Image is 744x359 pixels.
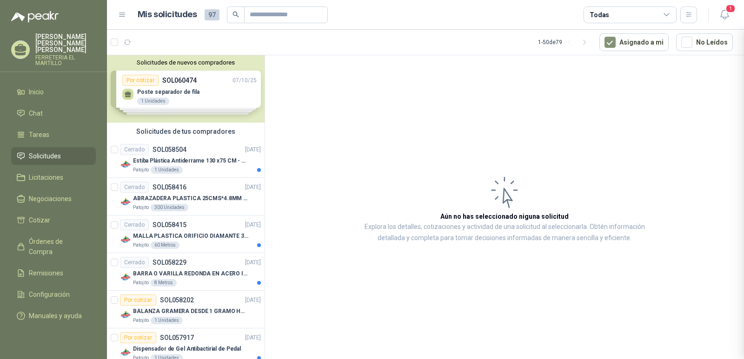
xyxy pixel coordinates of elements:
[716,7,733,23] button: 1
[29,130,49,140] span: Tareas
[29,289,70,300] span: Configuración
[29,311,82,321] span: Manuales y ayuda
[29,236,87,257] span: Órdenes de Compra
[11,286,96,303] a: Configuración
[29,151,61,161] span: Solicitudes
[35,55,96,66] p: FERRETERIA EL MARTILLO
[35,33,96,53] p: [PERSON_NAME] [PERSON_NAME] [PERSON_NAME]
[29,268,63,278] span: Remisiones
[11,126,96,144] a: Tareas
[11,147,96,165] a: Solicitudes
[11,104,96,122] a: Chat
[11,233,96,261] a: Órdenes de Compra
[11,307,96,325] a: Manuales y ayuda
[11,190,96,208] a: Negociaciones
[725,4,736,13] span: 1
[29,215,50,225] span: Cotizar
[29,194,72,204] span: Negociaciones
[29,87,44,97] span: Inicio
[205,9,219,20] span: 97
[11,169,96,186] a: Licitaciones
[11,211,96,229] a: Cotizar
[11,83,96,101] a: Inicio
[29,108,43,118] span: Chat
[11,11,59,22] img: Logo peakr
[138,8,197,21] h1: Mis solicitudes
[29,172,63,183] span: Licitaciones
[11,264,96,282] a: Remisiones
[232,11,239,18] span: search
[590,10,609,20] div: Todas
